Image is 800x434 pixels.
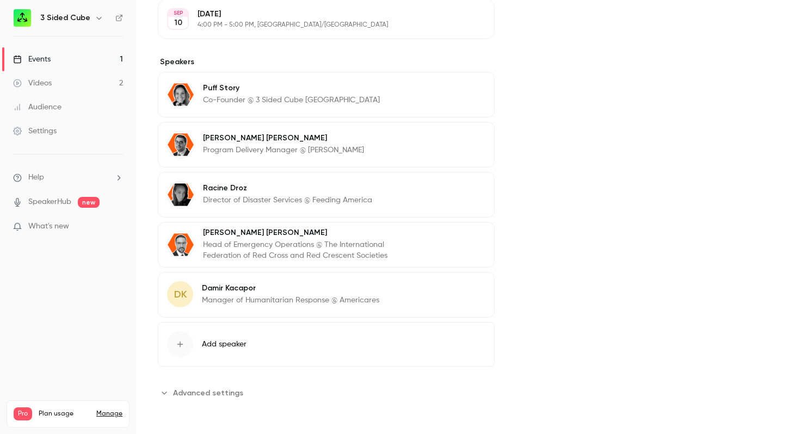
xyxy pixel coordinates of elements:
div: Jamie LeSueur[PERSON_NAME] [PERSON_NAME]Head of Emergency Operations @ The International Federati... [158,222,495,268]
img: Jamie LeSueur [168,232,194,258]
p: Program Delivery Manager @ [PERSON_NAME] [203,145,364,156]
div: Audience [13,102,61,113]
p: Head of Emergency Operations @ The International Federation of Red Cross and Red Crescent Societies [203,239,424,261]
span: What's new [28,221,69,232]
span: Pro [14,407,32,420]
p: Manager of Humanitarian Response @ Americares [202,295,379,306]
p: Co-Founder @ 3 Sided Cube [GEOGRAPHIC_DATA] [203,95,380,106]
button: Add speaker [158,322,495,367]
div: Events [13,54,51,65]
p: Damir Kacapor [202,283,379,294]
span: Advanced settings [173,387,243,399]
div: Racine DrozRacine DrozDirector of Disaster Services @ Feeding America [158,172,495,218]
h6: 3 Sided Cube [40,13,90,23]
li: help-dropdown-opener [13,172,123,183]
img: 3 Sided Cube [14,9,31,27]
span: Help [28,172,44,183]
p: [PERSON_NAME] [PERSON_NAME] [203,133,364,144]
div: SEP [168,9,188,17]
a: SpeakerHub [28,196,71,208]
section: Advanced settings [158,384,495,401]
p: [PERSON_NAME] [PERSON_NAME] [203,227,424,238]
div: DKDamir KacaporManager of Humanitarian Response @ Americares [158,272,495,318]
div: Videos [13,78,52,89]
button: Advanced settings [158,384,250,401]
img: David Savarese [168,132,194,158]
span: DK [174,287,187,302]
div: David Savarese[PERSON_NAME] [PERSON_NAME]Program Delivery Manager @ [PERSON_NAME] [158,122,495,168]
span: Add speaker [202,339,247,350]
div: Puff StoryPuff StoryCo-Founder @ 3 Sided Cube [GEOGRAPHIC_DATA] [158,72,495,117]
p: Director of Disaster Services @ Feeding America [203,195,372,206]
span: Plan usage [39,410,90,418]
a: Manage [96,410,122,418]
p: 4:00 PM - 5:00 PM, [GEOGRAPHIC_DATA]/[GEOGRAPHIC_DATA] [198,21,437,29]
img: Puff Story [168,82,194,108]
p: Puff Story [203,83,380,94]
img: Racine Droz [168,182,194,208]
div: Settings [13,126,57,137]
p: [DATE] [198,9,437,20]
label: Speakers [158,57,495,67]
p: 10 [174,17,182,28]
p: Racine Droz [203,183,372,194]
span: new [78,197,100,208]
